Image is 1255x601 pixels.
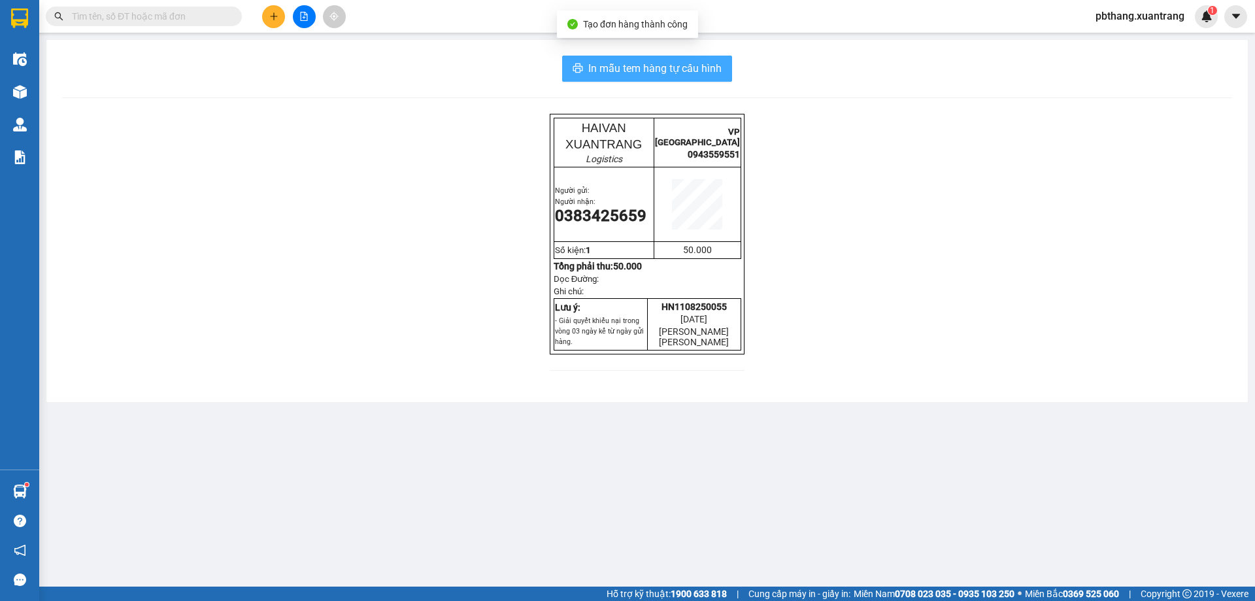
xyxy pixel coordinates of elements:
[5,84,86,93] span: Người nhận:
[582,121,626,135] span: HAIVAN
[1025,587,1119,601] span: Miền Bắc
[1018,591,1022,596] span: ⚪️
[14,544,26,557] span: notification
[5,94,97,112] span: 0969208999
[54,12,63,21] span: search
[13,150,27,164] img: solution-icon
[1129,587,1131,601] span: |
[554,274,599,284] span: Dọc Đường:
[1224,5,1247,28] button: caret-down
[737,587,739,601] span: |
[131,35,190,47] span: 0943559551
[5,73,40,82] span: Người gửi:
[1063,589,1119,599] strong: 0369 525 060
[688,149,740,160] span: 0943559551
[554,286,584,296] span: Ghi chú:
[299,12,309,21] span: file-add
[105,13,190,33] span: VP [GEOGRAPHIC_DATA]
[555,197,595,206] span: Người nhận:
[659,326,729,347] span: [PERSON_NAME] [PERSON_NAME]
[555,207,646,225] span: 0383425659
[555,245,591,255] span: Số kiện:
[854,587,1014,601] span: Miền Nam
[1182,589,1192,598] span: copyright
[588,60,722,77] span: In mẫu tem hàng tự cấu hình
[562,56,732,82] button: printerIn mẫu tem hàng tự cấu hình
[655,127,740,147] span: VP [GEOGRAPHIC_DATA]
[16,24,92,37] span: XUANTRANG
[583,19,688,29] span: Tạo đơn hàng thành công
[11,9,28,28] img: logo-vxr
[13,485,27,498] img: warehouse-icon
[1085,8,1195,24] span: pbthang.xuantrang
[661,301,727,312] span: HN1108250055
[13,118,27,131] img: warehouse-icon
[33,40,75,52] em: Logistics
[32,7,76,21] span: HAIVAN
[323,5,346,28] button: aim
[573,63,583,75] span: printer
[25,483,29,487] sup: 1
[671,589,727,599] strong: 1900 633 818
[567,19,578,29] span: check-circle
[14,515,26,527] span: question-circle
[13,52,27,66] img: warehouse-icon
[13,85,27,99] img: warehouse-icon
[1210,6,1214,15] span: 1
[555,317,644,346] span: - Giải quyết khiếu nại trong vòng 03 ngày kể từ ngày gửi hàng.
[748,587,850,601] span: Cung cấp máy in - giấy in:
[895,589,1014,599] strong: 0708 023 035 - 0935 103 250
[46,83,86,93] span: quang hợp
[554,261,642,271] strong: Tổng phải thu:
[586,154,622,164] em: Logistics
[329,12,339,21] span: aim
[262,5,285,28] button: plus
[555,186,590,195] span: Người gửi:
[293,5,316,28] button: file-add
[586,245,591,255] span: 1
[269,12,278,21] span: plus
[14,574,26,586] span: message
[683,245,712,255] span: 50.000
[1230,10,1242,22] span: caret-down
[565,137,642,151] span: XUANTRANG
[680,314,707,324] span: [DATE]
[72,9,226,24] input: Tìm tên, số ĐT hoặc mã đơn
[1201,10,1213,22] img: icon-new-feature
[1208,6,1217,15] sup: 1
[607,587,727,601] span: Hỗ trợ kỹ thuật:
[555,302,580,313] strong: Lưu ý:
[613,261,642,271] span: 50.000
